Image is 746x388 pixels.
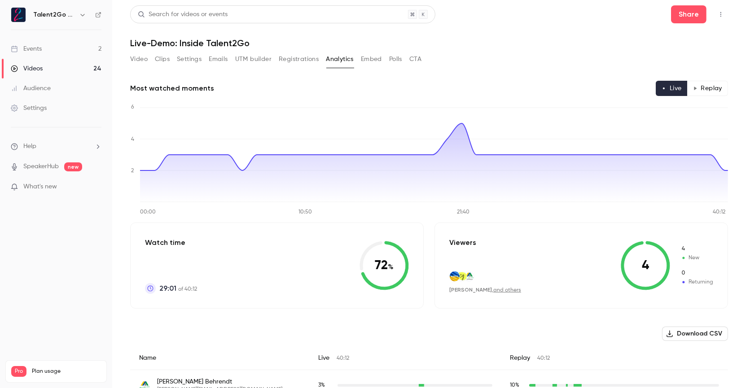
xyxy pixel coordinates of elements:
[713,210,725,215] tspan: 40:12
[138,10,228,19] div: Search for videos or events
[361,52,382,66] button: Embed
[11,366,26,377] span: Pro
[449,287,492,293] span: [PERSON_NAME]
[131,137,134,142] tspan: 4
[662,327,728,341] button: Download CSV
[130,346,310,370] div: Name
[449,286,521,294] div: ,
[457,271,467,281] img: corinna-gerhards.de
[23,162,59,171] a: SpeakerHub
[140,210,156,215] tspan: 00:00
[389,52,402,66] button: Polls
[33,10,75,19] h6: Talent2Go GmbH
[681,254,713,262] span: New
[23,142,36,151] span: Help
[131,105,134,110] tspan: 6
[464,271,474,281] img: jugendherberge.de
[64,162,82,171] span: new
[130,83,214,94] h2: Most watched moments
[681,269,713,277] span: Returning
[11,142,101,151] li: help-dropdown-opener
[681,245,713,253] span: New
[145,237,197,248] p: Watch time
[177,52,202,66] button: Settings
[130,38,728,48] h1: Live-Demo: Inside Talent2Go
[319,383,325,388] span: 3 %
[279,52,319,66] button: Registrations
[130,52,148,66] button: Video
[493,288,521,293] a: and others
[159,283,197,294] p: of 40:12
[326,52,354,66] button: Analytics
[11,8,26,22] img: Talent2Go GmbH
[11,44,42,53] div: Events
[131,168,134,174] tspan: 2
[409,52,421,66] button: CTA
[687,81,728,96] button: Replay
[23,182,57,192] span: What's new
[11,64,43,73] div: Videos
[91,183,101,191] iframe: Noticeable Trigger
[11,84,51,93] div: Audience
[298,210,312,215] tspan: 10:50
[155,52,170,66] button: Clips
[714,7,728,22] button: Top Bar Actions
[510,383,520,388] span: 10 %
[310,346,501,370] div: Live
[157,377,282,386] span: [PERSON_NAME] Behrendt
[209,52,228,66] button: Emails
[671,5,707,23] button: Share
[32,368,101,375] span: Plan usage
[449,237,476,248] p: Viewers
[656,81,688,96] button: Live
[235,52,272,66] button: UTM builder
[11,104,47,113] div: Settings
[337,356,350,361] span: 40:12
[538,356,550,361] span: 40:12
[457,210,470,215] tspan: 21:40
[450,271,460,281] img: stoelting-gruppe.de
[159,283,176,294] span: 29:01
[501,346,728,370] div: Replay
[681,278,713,286] span: Returning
